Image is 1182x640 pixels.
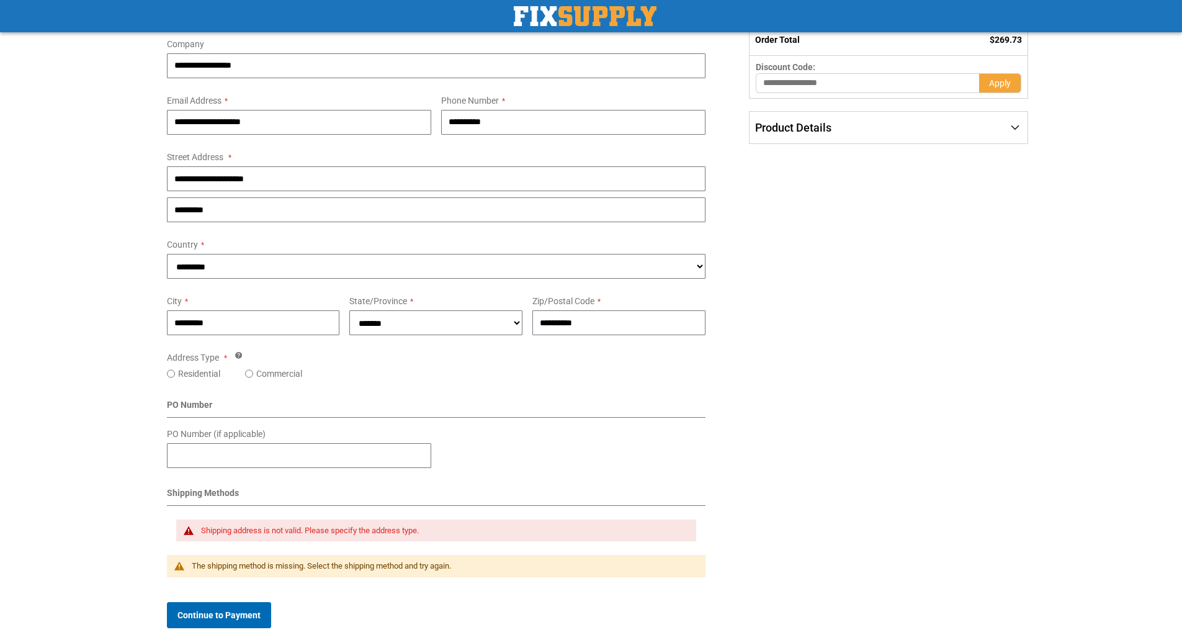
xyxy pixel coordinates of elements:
span: Continue to Payment [177,610,261,620]
span: Discount Code: [756,62,815,72]
span: State/Province [349,296,407,306]
span: Zip/Postal Code [532,296,594,306]
div: PO Number [167,399,706,418]
span: Country [167,240,198,250]
button: Continue to Payment [167,602,271,628]
span: PO Number (if applicable) [167,429,266,439]
span: Email Address [167,96,222,106]
span: Product Details [755,121,831,134]
div: Shipping Methods [167,487,706,506]
span: $269.73 [990,35,1022,45]
a: store logo [514,6,656,26]
span: Apply [989,78,1011,88]
span: Phone Number [441,96,499,106]
span: Company [167,39,204,49]
span: City [167,296,182,306]
img: Fix Industrial Supply [514,6,656,26]
span: Street Address [167,152,223,162]
strong: Order Total [755,35,800,45]
span: The shipping method is missing. Select the shipping method and try again. [192,561,451,570]
label: Commercial [256,367,302,380]
span: Address Type [167,353,219,363]
button: Apply [979,73,1021,93]
label: Residential [178,367,220,380]
div: Shipping address is not valid. Please specify the address type. [201,526,684,536]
